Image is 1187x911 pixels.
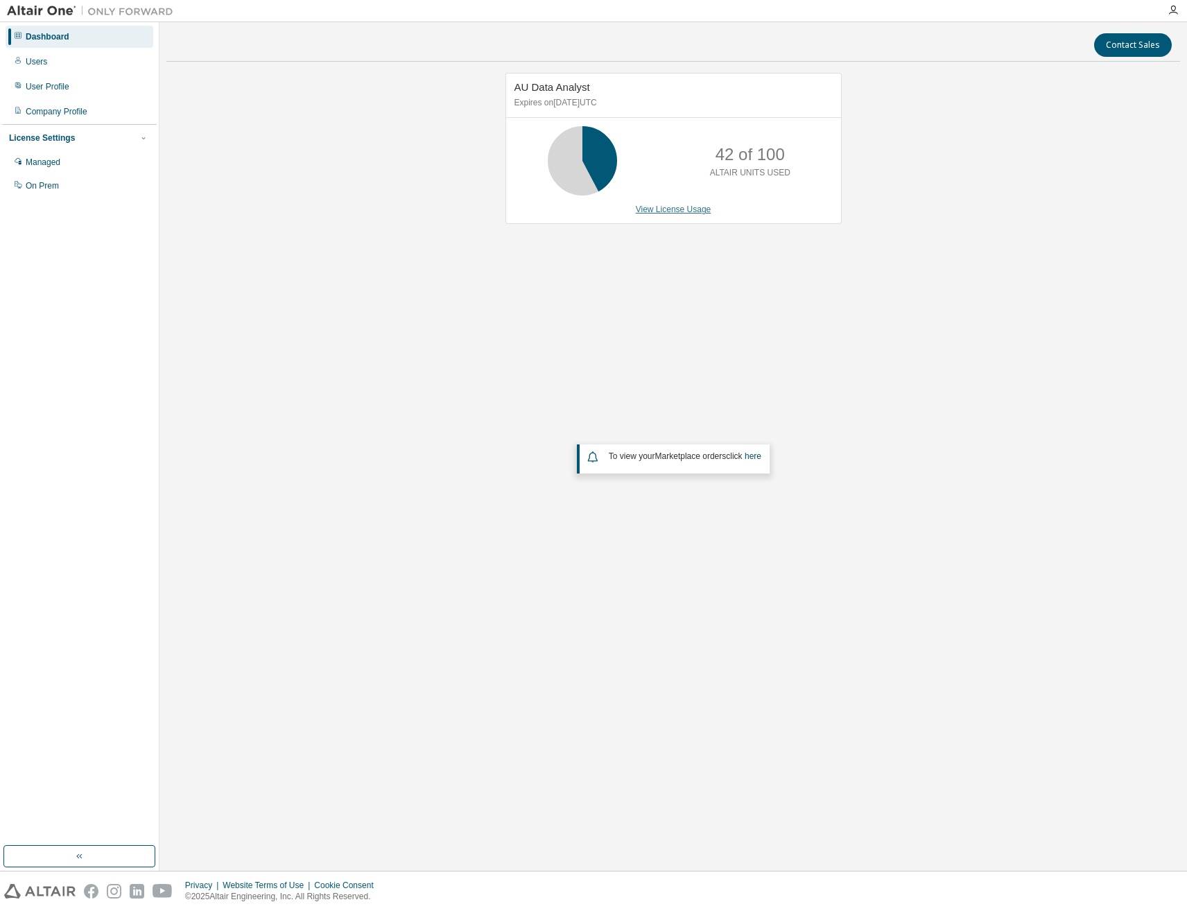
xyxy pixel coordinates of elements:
[26,180,59,191] div: On Prem
[153,884,173,899] img: youtube.svg
[609,451,761,461] span: To view your click
[26,31,69,42] div: Dashboard
[514,97,829,109] p: Expires on [DATE] UTC
[716,143,785,166] p: 42 of 100
[185,880,223,891] div: Privacy
[7,4,180,18] img: Altair One
[223,880,314,891] div: Website Terms of Use
[745,451,761,461] a: here
[314,880,381,891] div: Cookie Consent
[1094,33,1172,57] button: Contact Sales
[84,884,98,899] img: facebook.svg
[636,205,711,214] a: View License Usage
[107,884,121,899] img: instagram.svg
[4,884,76,899] img: altair_logo.svg
[514,81,590,93] span: AU Data Analyst
[710,167,790,179] p: ALTAIR UNITS USED
[185,891,382,903] p: © 2025 Altair Engineering, Inc. All Rights Reserved.
[9,132,75,144] div: License Settings
[655,451,727,461] em: Marketplace orders
[26,106,87,117] div: Company Profile
[26,157,60,168] div: Managed
[26,81,69,92] div: User Profile
[26,56,47,67] div: Users
[130,884,144,899] img: linkedin.svg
